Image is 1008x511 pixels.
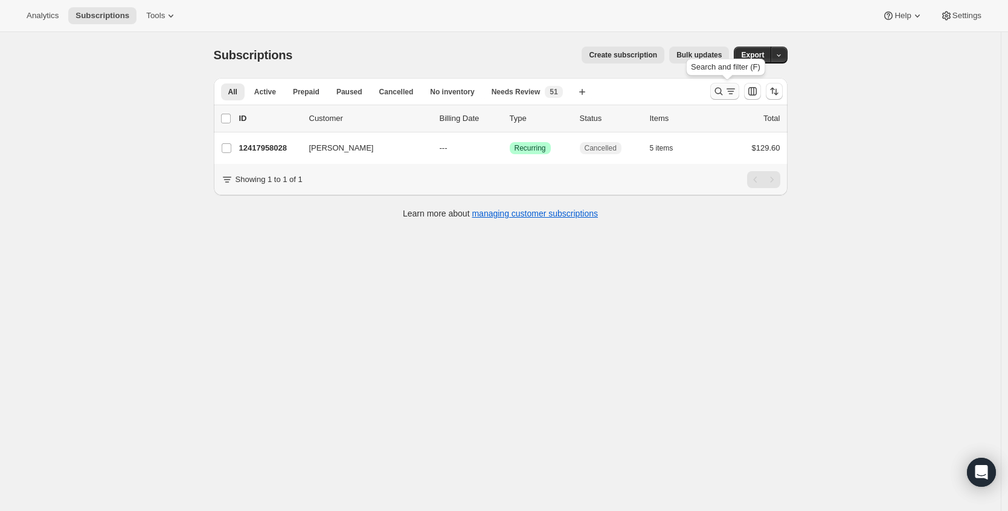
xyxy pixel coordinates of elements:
p: Status [580,112,640,125]
span: Tools [146,11,165,21]
button: Subscriptions [68,7,136,24]
p: Billing Date [440,112,500,125]
div: Type [510,112,570,125]
button: Tools [139,7,184,24]
span: [PERSON_NAME] [309,142,374,154]
div: IDCustomerBilling DateTypeStatusItemsTotal [239,112,780,125]
a: managing customer subscriptions [472,209,598,218]
span: 5 items [650,143,673,153]
div: 12417958028[PERSON_NAME]---SuccessRecurringCancelled5 items$129.60 [239,140,780,157]
span: Needs Review [492,87,541,97]
p: ID [239,112,300,125]
div: Open Intercom Messenger [967,458,996,487]
span: Help [894,11,911,21]
span: Active [254,87,276,97]
span: All [228,87,237,97]
div: Items [650,112,710,125]
span: Create subscription [589,50,657,60]
p: 12417958028 [239,142,300,154]
span: Subscriptions [214,48,293,62]
span: $129.60 [752,143,780,152]
span: Export [741,50,764,60]
button: 5 items [650,140,687,157]
span: Analytics [27,11,59,21]
nav: Pagination [747,171,780,188]
span: Settings [952,11,981,21]
span: Paused [336,87,362,97]
button: Analytics [19,7,66,24]
button: Sort the results [766,83,783,100]
button: Settings [933,7,989,24]
button: Create subscription [582,47,664,63]
span: Subscriptions [75,11,129,21]
button: Help [875,7,930,24]
button: Create new view [573,83,592,100]
p: Learn more about [403,207,598,220]
button: Customize table column order and visibility [744,83,761,100]
span: Prepaid [293,87,319,97]
button: [PERSON_NAME] [302,138,423,158]
span: No inventory [430,87,474,97]
span: Cancelled [379,87,414,97]
button: Search and filter results [710,83,739,100]
span: 51 [550,87,557,97]
p: Showing 1 to 1 of 1 [236,174,303,186]
p: Customer [309,112,430,125]
button: Bulk updates [669,47,729,63]
span: Bulk updates [676,50,722,60]
button: Export [734,47,771,63]
span: --- [440,143,448,152]
span: Recurring [515,143,546,153]
p: Total [763,112,780,125]
span: Cancelled [585,143,617,153]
